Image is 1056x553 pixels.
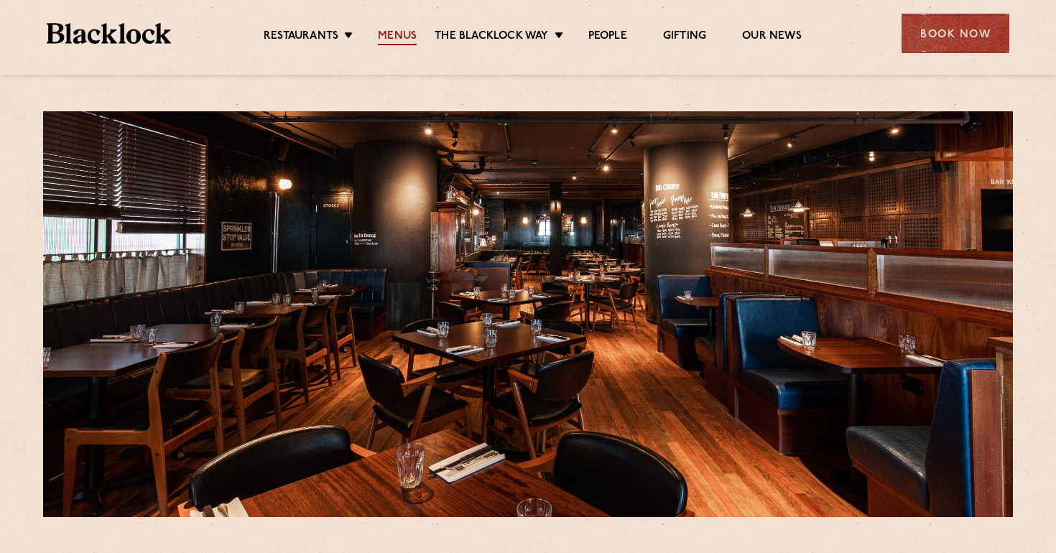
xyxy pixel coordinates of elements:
a: The Blacklock Way [435,29,548,45]
a: Our News [742,29,802,45]
img: BL_Textured_Logo-footer-cropped.svg [47,23,171,44]
a: People [588,29,627,45]
a: Restaurants [264,29,338,45]
div: Book Now [902,14,1009,53]
a: Menus [378,29,417,45]
a: Gifting [663,29,706,45]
